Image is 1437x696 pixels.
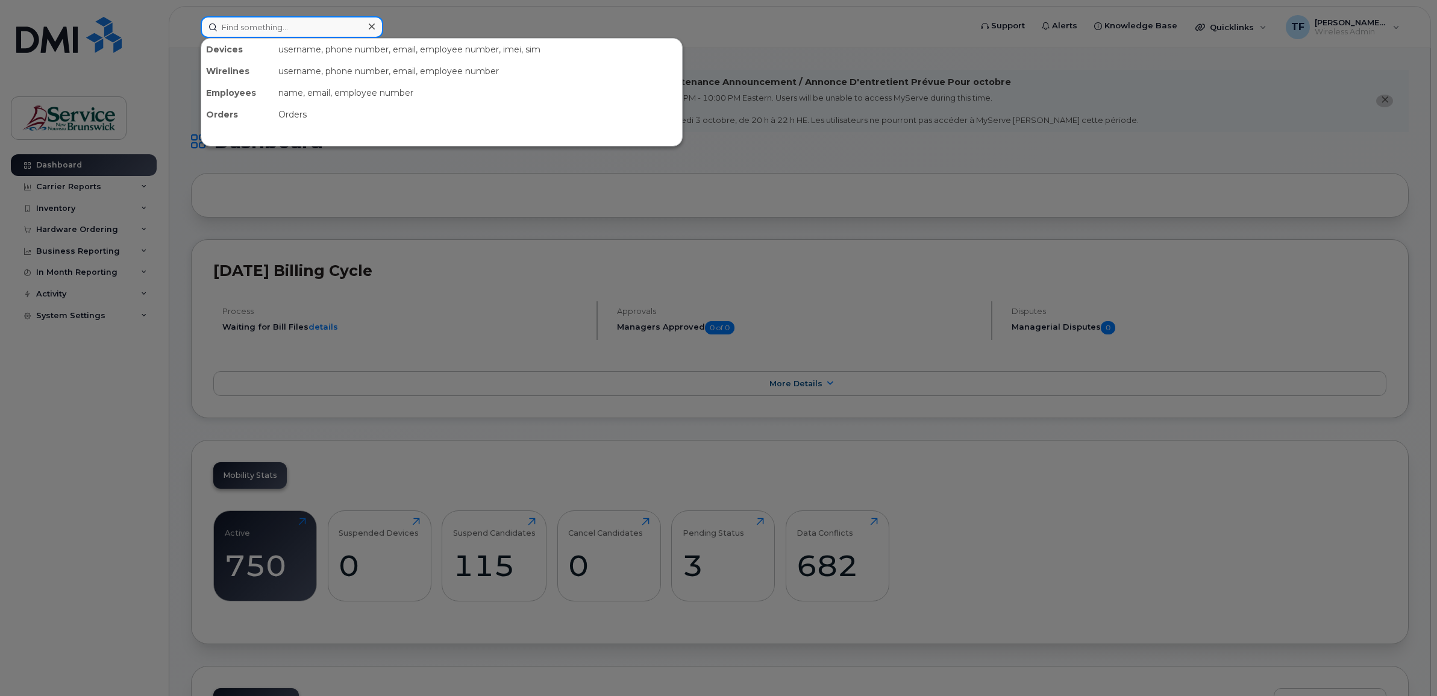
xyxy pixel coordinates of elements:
div: Employees [201,82,274,104]
div: Wirelines [201,60,274,82]
div: Devices [201,39,274,60]
div: Orders [274,104,682,125]
div: Orders [201,104,274,125]
div: name, email, employee number [274,82,682,104]
div: username, phone number, email, employee number, imei, sim [274,39,682,60]
div: username, phone number, email, employee number [274,60,682,82]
